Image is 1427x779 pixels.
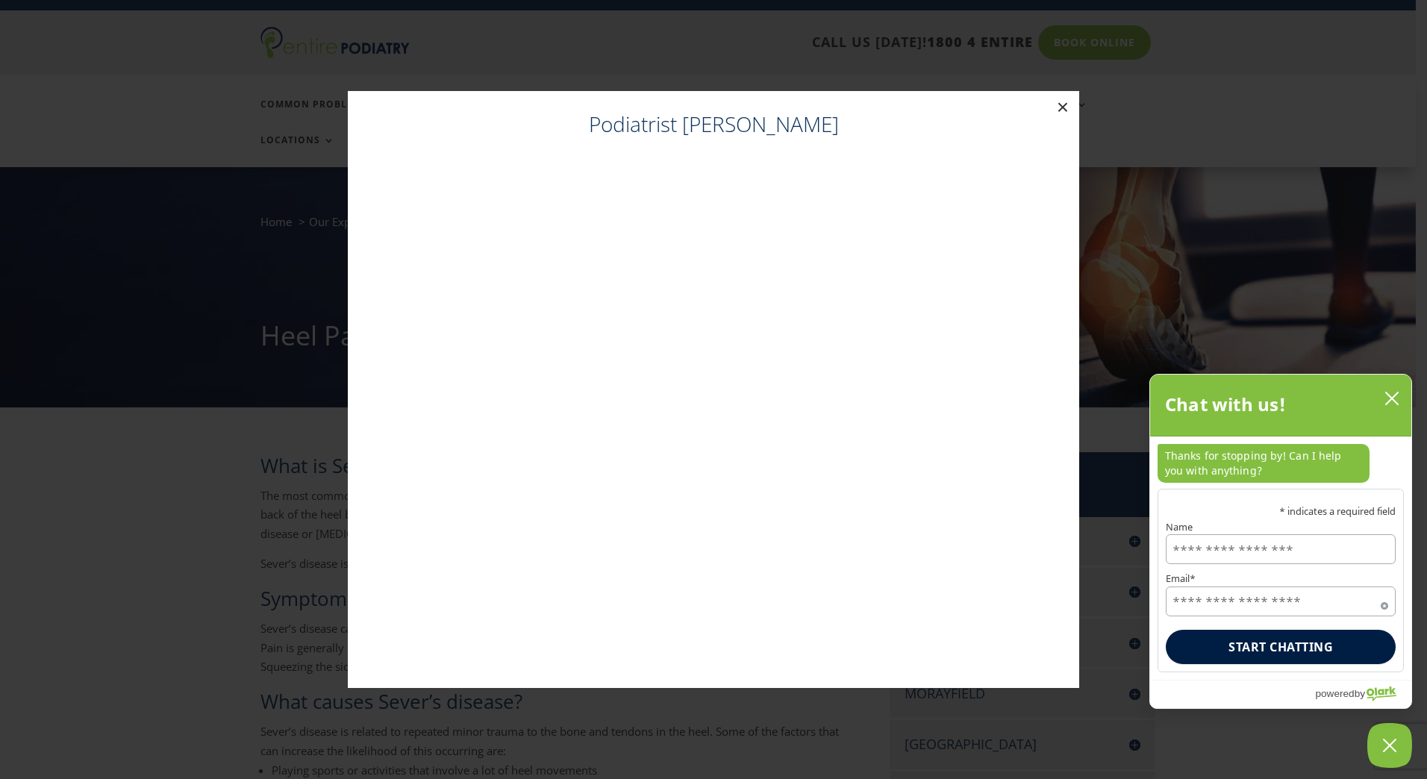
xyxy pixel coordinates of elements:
div: olark chatbox [1149,374,1412,709]
input: Email [1166,586,1396,616]
button: × [1046,91,1079,124]
button: Start chatting [1166,630,1396,664]
p: * indicates a required field [1166,507,1396,516]
input: Name [1166,535,1396,565]
span: by [1355,684,1365,703]
span: powered [1315,684,1354,703]
div: chat [1150,437,1411,489]
label: Name [1166,522,1396,532]
h2: Chat with us! [1165,389,1287,419]
button: close chatbox [1380,387,1404,410]
button: Close Chatbox [1367,723,1412,768]
a: Powered by Olark [1315,681,1411,708]
label: Email* [1166,575,1396,584]
h4: Podiatrist [PERSON_NAME] [363,110,1064,146]
p: Thanks for stopping by! Can I help you with anything? [1158,444,1370,483]
span: Required field [1381,599,1388,607]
